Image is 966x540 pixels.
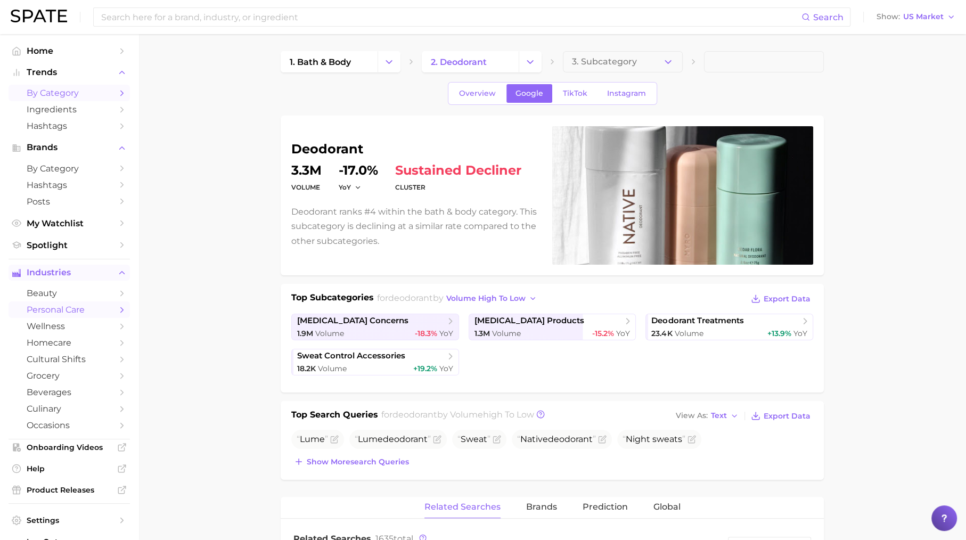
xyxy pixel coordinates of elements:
a: Onboarding Videos [9,439,130,455]
span: Export Data [764,412,811,421]
span: Lume [355,434,431,444]
a: by Category [9,160,130,177]
span: Related Searches [424,502,501,512]
span: Text [711,413,727,419]
span: -18.3% [415,329,437,338]
span: 2. deodorant [431,57,487,67]
a: cultural shifts [9,351,130,367]
span: YoY [339,183,351,192]
span: -15.2% [592,329,614,338]
span: Brands [526,502,557,512]
a: Ingredients [9,101,130,118]
span: sweat control accessories [297,351,405,361]
a: Home [9,43,130,59]
span: Hashtags [27,180,112,190]
span: Onboarding Videos [27,443,112,452]
span: volume high to low [446,294,526,303]
a: Settings [9,512,130,528]
button: ShowUS Market [874,10,958,24]
a: [MEDICAL_DATA] concerns1.9m Volume-18.3% YoY [291,314,459,340]
span: Spotlight [27,240,112,250]
button: Flag as miscategorized or irrelevant [433,435,441,444]
button: Brands [9,140,130,156]
span: Prediction [583,502,628,512]
button: View AsText [673,409,741,423]
span: Volume [315,329,344,338]
a: beauty [9,285,130,301]
a: grocery [9,367,130,384]
span: Export Data [764,294,811,304]
p: Deodorant ranks #4 within the bath & body category. This subcategory is declining at a similar ra... [291,204,539,248]
span: culinary [27,404,112,414]
span: deodorant [383,434,428,444]
span: Sweat [457,434,490,444]
a: TikTok [554,84,596,103]
a: Spotlight [9,237,130,253]
a: Posts [9,193,130,210]
span: Show [877,14,900,20]
a: [MEDICAL_DATA] products1.3m Volume-15.2% YoY [469,314,636,340]
button: Flag as miscategorized or irrelevant [330,435,339,444]
a: homecare [9,334,130,351]
span: for by [377,293,540,303]
button: YoY [339,183,362,192]
span: Instagram [607,89,646,98]
span: Volume [492,329,521,338]
button: Export Data [748,408,813,423]
span: +19.2% [413,364,437,373]
span: personal care [27,305,112,315]
span: high to low [483,410,534,420]
button: Show moresearch queries [291,454,412,469]
h1: deodorant [291,143,539,156]
span: Home [27,46,112,56]
span: deodorant [548,434,593,444]
span: by Category [27,88,112,98]
dt: cluster [395,181,521,194]
span: Night sweats [623,434,685,444]
a: culinary [9,400,130,417]
h2: for by Volume [381,408,534,423]
h1: Top Subcategories [291,291,374,307]
button: Flag as miscategorized or irrelevant [493,435,501,444]
span: YoY [793,329,807,338]
span: US Market [903,14,944,20]
a: beverages [9,384,130,400]
span: grocery [27,371,112,381]
button: Flag as miscategorized or irrelevant [687,435,696,444]
span: 1.3m [474,329,490,338]
span: homecare [27,338,112,348]
span: YoY [439,364,453,373]
span: My Watchlist [27,218,112,228]
dd: -17.0% [339,164,378,177]
button: Export Data [748,291,813,306]
dt: volume [291,181,322,194]
span: Settings [27,516,112,525]
a: Hashtags [9,118,130,134]
span: deodorant [388,293,433,303]
a: Product Releases [9,482,130,498]
span: Overview [459,89,496,98]
span: sustained decliner [395,164,521,177]
a: occasions [9,417,130,433]
span: 1.9m [297,329,313,338]
button: 3. Subcategory [563,51,683,72]
span: Lume [297,434,328,444]
button: Trends [9,64,130,80]
a: wellness [9,318,130,334]
span: Help [27,464,112,473]
span: Product Releases [27,485,112,495]
span: Trends [27,68,112,77]
a: My Watchlist [9,215,130,232]
span: TikTok [563,89,587,98]
span: Ingredients [27,104,112,114]
input: Search here for a brand, industry, or ingredient [100,8,801,26]
button: Industries [9,265,130,281]
span: Search [813,12,844,22]
span: 18.2k [297,364,316,373]
a: Instagram [598,84,655,103]
span: Brands [27,143,112,152]
span: Google [515,89,543,98]
a: by Category [9,85,130,101]
a: Hashtags [9,177,130,193]
span: [MEDICAL_DATA] concerns [297,316,408,326]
